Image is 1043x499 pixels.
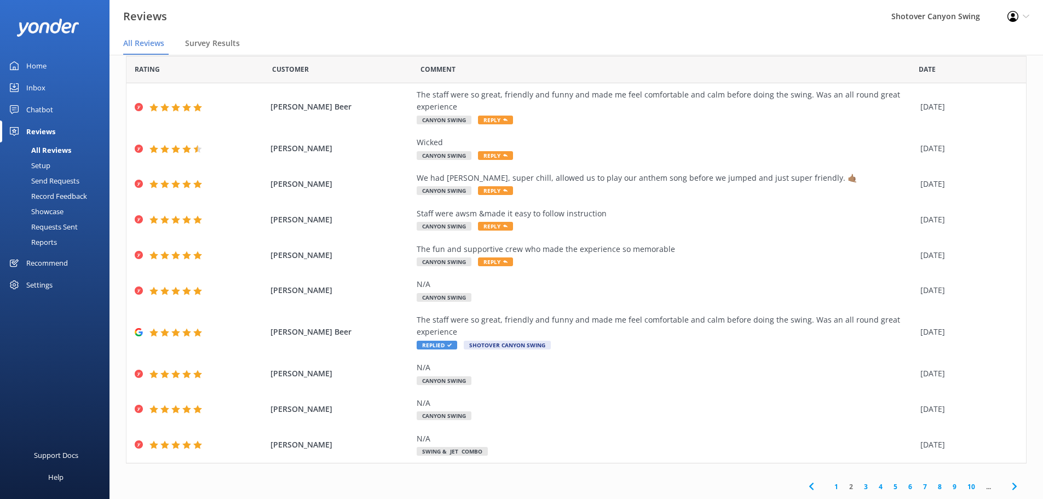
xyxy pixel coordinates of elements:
img: yonder-white-logo.png [16,19,79,37]
span: Canyon Swing [417,293,471,302]
div: The staff were so great, friendly and funny and made me feel comfortable and calm before doing th... [417,314,915,339]
div: N/A [417,433,915,445]
span: [PERSON_NAME] Beer [270,326,412,338]
div: Reviews [26,121,55,142]
span: Reply [478,186,513,195]
span: [PERSON_NAME] [270,249,412,261]
span: [PERSON_NAME] [270,284,412,296]
div: N/A [417,278,915,290]
div: Settings [26,274,53,296]
div: [DATE] [920,284,1012,296]
div: We had [PERSON_NAME], super chill, allowed us to play our anthem song before we jumped and just s... [417,172,915,184]
a: Requests Sent [7,219,110,234]
span: [PERSON_NAME] [270,178,412,190]
div: [DATE] [920,142,1012,154]
div: [DATE] [920,403,1012,415]
span: Date [135,64,160,74]
div: Requests Sent [7,219,78,234]
span: Canyon Swing [417,151,471,160]
span: Reply [478,222,513,231]
a: Setup [7,158,110,173]
span: [PERSON_NAME] Beer [270,101,412,113]
span: Question [420,64,456,74]
a: 9 [947,481,962,492]
a: 7 [918,481,932,492]
a: All Reviews [7,142,110,158]
span: [PERSON_NAME] [270,368,412,380]
span: Date [272,64,309,74]
div: [DATE] [920,214,1012,226]
span: Reply [478,116,513,124]
span: Reply [478,151,513,160]
a: 1 [829,481,844,492]
a: 2 [844,481,858,492]
div: Setup [7,158,50,173]
a: Showcase [7,204,110,219]
div: [DATE] [920,249,1012,261]
span: Reply [478,257,513,266]
a: 6 [903,481,918,492]
span: Canyon Swing [417,116,471,124]
span: All Reviews [123,38,164,49]
div: The staff were so great, friendly and funny and made me feel comfortable and calm before doing th... [417,89,915,113]
div: Chatbot [26,99,53,121]
span: [PERSON_NAME] [270,403,412,415]
span: Replied [417,341,457,349]
span: Canyon Swing [417,186,471,195]
a: Record Feedback [7,188,110,204]
span: Survey Results [185,38,240,49]
span: [PERSON_NAME] [270,214,412,226]
span: Canyon Swing [417,257,471,266]
a: 3 [858,481,873,492]
a: Send Requests [7,173,110,188]
div: Help [48,466,64,488]
div: N/A [417,397,915,409]
span: Date [919,64,936,74]
div: Home [26,55,47,77]
div: Record Feedback [7,188,87,204]
div: [DATE] [920,439,1012,451]
div: All Reviews [7,142,71,158]
div: [DATE] [920,101,1012,113]
a: 8 [932,481,947,492]
span: [PERSON_NAME] [270,142,412,154]
span: Canyon Swing [417,222,471,231]
a: 5 [888,481,903,492]
span: Canyon Swing [417,376,471,385]
span: Shotover Canyon Swing [464,341,551,349]
span: Canyon Swing [417,411,471,420]
div: [DATE] [920,178,1012,190]
div: Staff were awsm &made it easy to follow instruction [417,208,915,220]
div: Wicked [417,136,915,148]
div: [DATE] [920,368,1012,380]
div: Reports [7,234,57,250]
span: Swing & Jet Combo [417,447,488,456]
span: ... [981,481,996,492]
div: The fun and supportive crew who made the experience so memorable [417,243,915,255]
div: Showcase [7,204,64,219]
a: 10 [962,481,981,492]
div: Send Requests [7,173,79,188]
div: N/A [417,362,915,374]
a: Reports [7,234,110,250]
div: Support Docs [34,444,78,466]
span: [PERSON_NAME] [270,439,412,451]
div: [DATE] [920,326,1012,338]
a: 4 [873,481,888,492]
h3: Reviews [123,8,167,25]
div: Recommend [26,252,68,274]
div: Inbox [26,77,45,99]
